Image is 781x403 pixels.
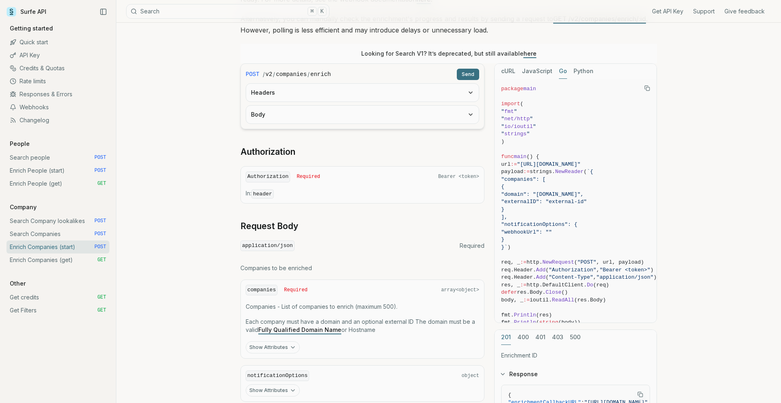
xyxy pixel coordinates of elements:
button: JavaScript [522,64,552,79]
span: ( [545,267,549,273]
span: (res) [536,312,552,318]
button: 401 [535,330,545,345]
span: NewReader [555,169,584,175]
span: ( [545,274,549,280]
span: strings. [530,169,555,175]
span: "Content-Type" [549,274,593,280]
code: header [251,189,274,199]
span: "companies": [ [501,176,545,182]
a: Credits & Quotas [7,62,109,75]
a: Get credits GET [7,291,109,304]
button: 403 [552,330,563,345]
span: POST [246,70,260,78]
p: Companies to be enriched [240,264,484,272]
code: application/json [240,240,295,251]
span: main [514,154,526,160]
button: Python [574,64,593,79]
span: ( [520,101,524,107]
span: POST [94,244,106,250]
kbd: ⌘ [308,7,316,16]
span: }` [501,244,508,250]
p: People [7,140,33,148]
a: Enrich Companies (get) GET [7,253,109,266]
span: () { [526,154,539,160]
a: Request Body [240,221,298,232]
button: 500 [570,330,580,345]
p: Company [7,203,40,211]
span: Bearer <token> [438,173,479,180]
a: Search Company lookalikes POST [7,214,109,227]
span: , url, payload) [596,259,644,265]
button: Collapse Sidebar [97,6,109,18]
span: (res.Body) [574,297,606,303]
span: req.Header. [501,267,536,273]
button: 400 [517,330,529,345]
span: ( [536,319,539,325]
span: { [508,392,511,398]
code: notificationOptions [246,370,309,381]
span: Required [284,287,308,293]
span: POST [94,231,106,237]
span: Do [587,282,593,288]
span: object [462,373,479,379]
span: " [530,116,533,122]
span: ) [650,267,654,273]
span: ) [654,274,657,280]
span: Close [545,289,561,295]
a: Surfe API [7,6,46,18]
span: "[URL][DOMAIN_NAME]" [517,161,580,167]
p: Enrichment ID [501,351,650,360]
a: Fully Qualified Domain Name [258,326,341,333]
span: Add [536,267,545,273]
a: Changelog [7,114,109,127]
span: (req) [593,282,609,288]
code: companies [276,70,307,78]
button: Copy Text [634,388,646,401]
p: Alternatively, you can manually check the enrichment's progress and results by sending a request ... [240,13,657,36]
span: GET [97,257,106,263]
span: " [526,131,530,137]
span: := [510,161,517,167]
span: req, _ [501,259,520,265]
span: " [533,123,536,130]
a: Responses & Errors [7,88,109,101]
span: := [524,297,530,303]
p: Each company must have a domain and an optional external ID The domain must be a valid or Hostname [246,318,479,334]
span: ) [501,139,504,145]
p: In: [246,189,479,198]
a: here [524,50,537,57]
a: Webhooks [7,101,109,114]
button: Show Attributes [246,341,300,353]
span: " [501,116,504,122]
span: import [501,101,520,107]
code: companies [246,285,277,296]
button: Go [559,64,567,79]
span: GET [97,180,106,187]
span: package [501,86,524,92]
a: Get Filters GET [7,304,109,317]
span: POST [94,218,106,224]
span: payload [501,169,524,175]
span: POST [94,154,106,161]
span: fmt. [501,319,514,325]
span: } [501,206,504,212]
button: Body [246,106,479,123]
span: fmt. [501,312,514,318]
span: " [514,108,517,115]
span: http.DefaultClient. [526,282,587,288]
a: Enrich Companies (start) POST [7,240,109,253]
span: `{ [587,169,593,175]
span: } [501,236,504,243]
button: Search⌘K [126,4,329,19]
span: NewRequest [542,259,574,265]
span: io/ioutil [504,123,533,130]
span: { [501,184,504,190]
span: func [501,154,514,160]
p: Getting started [7,24,56,32]
a: API Key [7,49,109,62]
span: "notificationOptions": { [501,221,577,227]
a: Get API Key [652,7,683,15]
span: "externalID": "external-id" [501,199,587,205]
p: Other [7,279,29,288]
span: (body)) [558,319,580,325]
